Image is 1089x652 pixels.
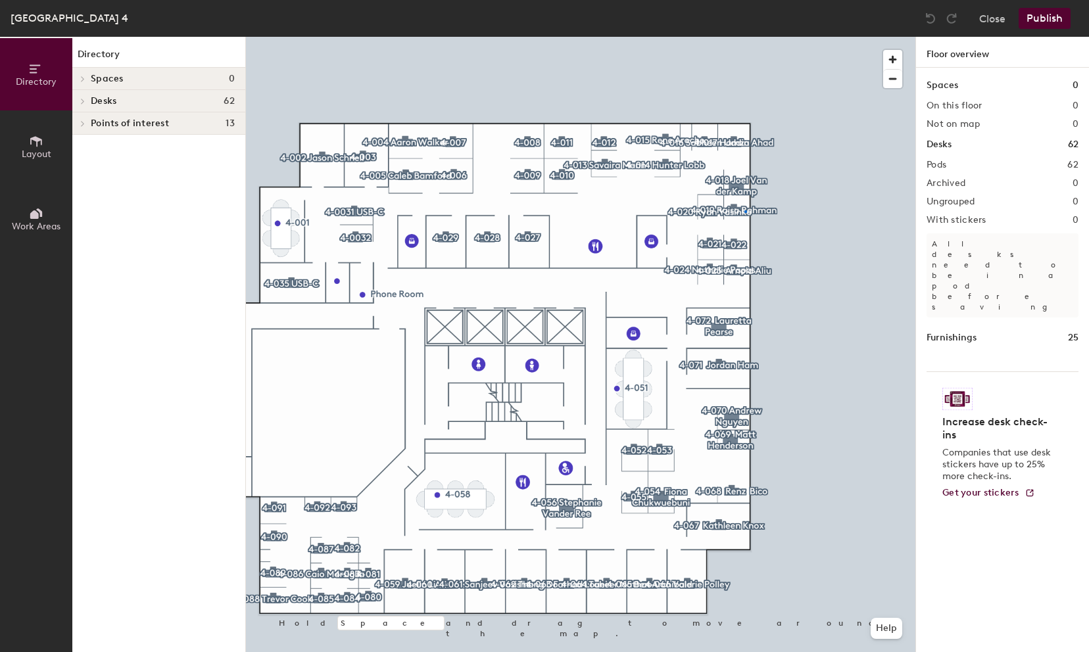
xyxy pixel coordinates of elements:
h2: Not on map [927,119,980,129]
h1: Spaces [927,78,958,93]
span: Directory [16,76,57,87]
img: Undo [924,12,937,25]
h2: With stickers [927,215,986,225]
h2: On this floor [927,101,982,111]
span: Get your stickers [942,487,1019,498]
span: Desks [91,96,116,106]
h1: Furnishings [927,331,977,345]
div: [GEOGRAPHIC_DATA] 4 [11,10,128,26]
span: 62 [224,96,235,106]
h1: Desks [927,137,952,152]
h2: 0 [1073,101,1078,111]
h2: 62 [1067,160,1078,170]
h2: Archived [927,178,965,189]
h2: Ungrouped [927,197,975,207]
h1: Floor overview [916,37,1089,68]
h2: 0 [1073,197,1078,207]
h1: Directory [72,47,245,68]
h1: 62 [1068,137,1078,152]
button: Close [979,8,1005,29]
h2: 0 [1073,178,1078,189]
img: Sticker logo [942,388,973,410]
h2: Pods [927,160,946,170]
a: Get your stickers [942,488,1035,499]
h1: 25 [1068,331,1078,345]
h1: 0 [1073,78,1078,93]
span: Work Areas [12,221,60,232]
span: Layout [22,149,51,160]
h4: Increase desk check-ins [942,415,1055,442]
p: All desks need to be in a pod before saving [927,233,1078,317]
h2: 0 [1073,119,1078,129]
span: Spaces [91,74,124,84]
span: 13 [226,118,235,129]
button: Publish [1019,8,1071,29]
img: Redo [945,12,958,25]
h2: 0 [1073,215,1078,225]
p: Companies that use desk stickers have up to 25% more check-ins. [942,447,1055,482]
button: Help [871,618,902,639]
span: 0 [229,74,235,84]
span: Points of interest [91,118,169,129]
